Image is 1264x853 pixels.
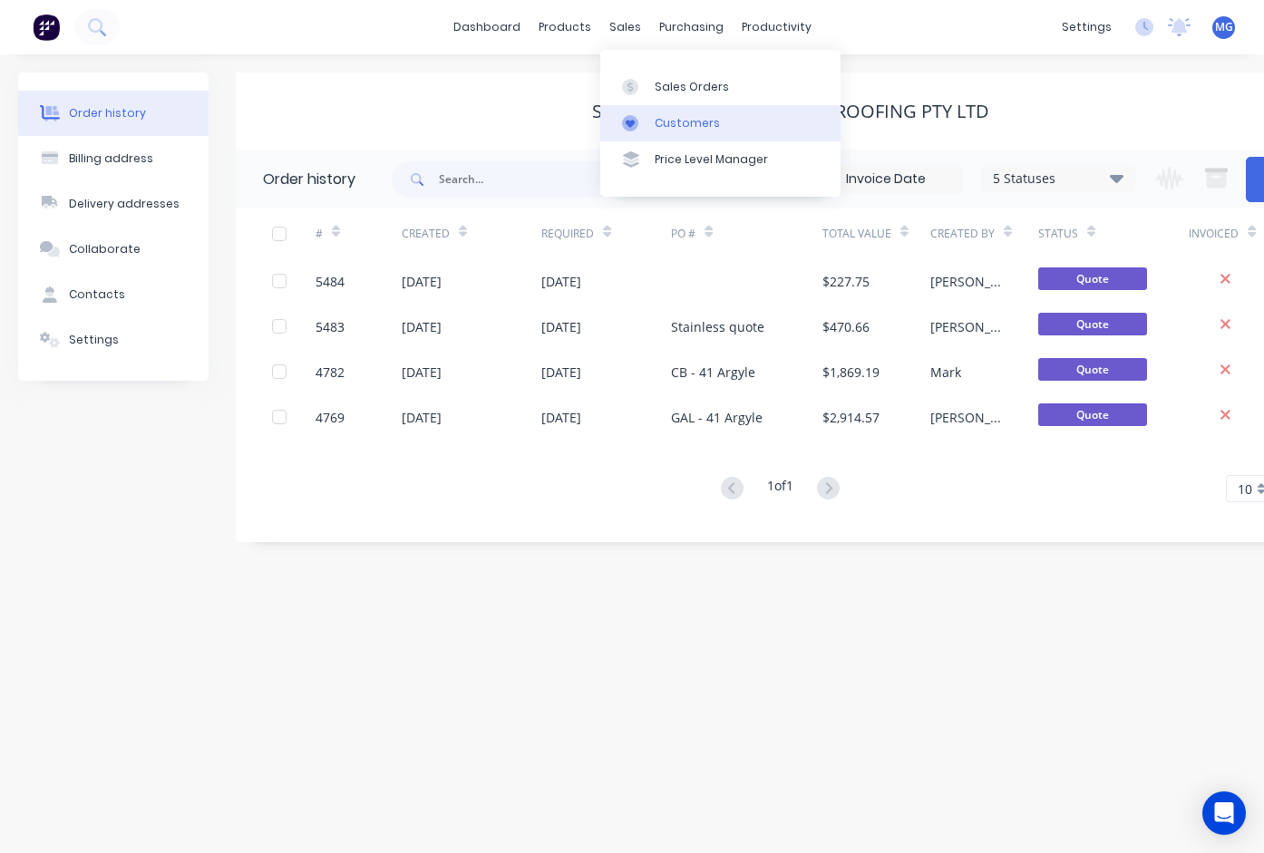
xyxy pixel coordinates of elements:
[600,105,841,141] a: Customers
[592,101,989,122] div: Symmetry Architectural Roofing Pty Ltd
[671,226,695,242] div: PO #
[822,272,870,291] div: $227.75
[316,317,345,336] div: 5483
[671,363,755,382] div: CB - 41 Argyle
[402,408,442,427] div: [DATE]
[541,272,581,291] div: [DATE]
[1038,313,1147,335] span: Quote
[650,14,733,41] div: purchasing
[1038,403,1147,426] span: Quote
[930,226,995,242] div: Created By
[18,181,209,227] button: Delivery addresses
[655,151,768,168] div: Price Level Manager
[822,408,880,427] div: $2,914.57
[316,408,345,427] div: 4769
[18,91,209,136] button: Order history
[69,332,119,348] div: Settings
[1038,208,1190,258] div: Status
[600,141,841,178] a: Price Level Manager
[316,226,323,242] div: #
[444,14,530,41] a: dashboard
[402,208,542,258] div: Created
[439,161,618,198] input: Search...
[1238,480,1252,499] span: 10
[530,14,600,41] div: products
[1189,226,1239,242] div: Invoiced
[1053,14,1121,41] div: settings
[541,363,581,382] div: [DATE]
[316,363,345,382] div: 4782
[69,286,125,303] div: Contacts
[671,317,764,336] div: Stainless quote
[541,317,581,336] div: [DATE]
[733,14,821,41] div: productivity
[18,136,209,181] button: Billing address
[316,208,402,258] div: #
[1038,358,1147,381] span: Quote
[822,363,880,382] div: $1,869.19
[69,150,153,167] div: Billing address
[541,208,671,258] div: Required
[402,317,442,336] div: [DATE]
[402,226,450,242] div: Created
[402,272,442,291] div: [DATE]
[671,208,822,258] div: PO #
[18,227,209,272] button: Collaborate
[1038,226,1078,242] div: Status
[69,105,146,121] div: Order history
[930,317,1002,336] div: [PERSON_NAME]
[982,169,1134,189] div: 5 Statuses
[930,208,1038,258] div: Created By
[69,196,180,212] div: Delivery addresses
[1215,19,1233,35] span: MG
[600,68,841,104] a: Sales Orders
[822,208,930,258] div: Total Value
[1038,267,1147,290] span: Quote
[655,79,729,95] div: Sales Orders
[822,226,891,242] div: Total Value
[316,272,345,291] div: 5484
[69,241,141,257] div: Collaborate
[930,272,1002,291] div: [PERSON_NAME]
[600,14,650,41] div: sales
[930,408,1002,427] div: [PERSON_NAME]
[822,317,870,336] div: $470.66
[18,272,209,317] button: Contacts
[671,408,763,427] div: GAL - 41 Argyle
[1202,791,1246,835] div: Open Intercom Messenger
[810,166,962,193] input: Invoice Date
[541,408,581,427] div: [DATE]
[541,226,594,242] div: Required
[402,363,442,382] div: [DATE]
[930,363,961,382] div: Mark
[18,317,209,363] button: Settings
[767,476,793,502] div: 1 of 1
[263,169,355,190] div: Order history
[33,14,60,41] img: Factory
[655,115,720,131] div: Customers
